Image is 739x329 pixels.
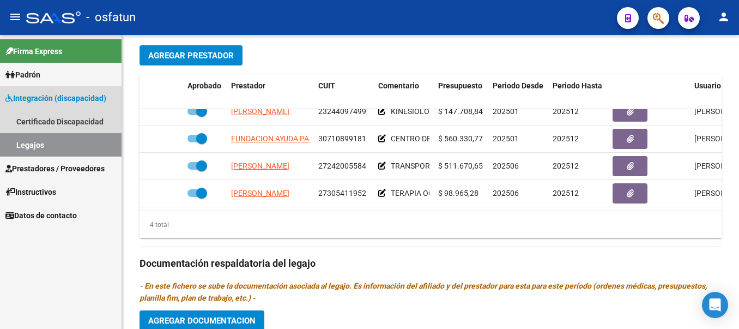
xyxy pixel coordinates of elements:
[553,189,579,198] span: 202512
[187,81,221,90] span: Aprobado
[231,134,442,143] span: FUNDACION AYUDA PARA LOS NIÑOS CON AUTISMO (A.NI.A.)
[391,189,592,198] span: TERAPIA OCUPACIONAL Visto con [PERSON_NAME] [DATE]
[438,189,478,198] span: $ 98.965,28
[140,282,707,302] i: - En este fichero se sube la documentación asociada al legajo. Es información del afiliado y del ...
[493,189,519,198] span: 202506
[378,81,419,90] span: Comentario
[391,107,440,116] span: KINESIOLOGO
[227,74,314,110] datatable-header-cell: Prestador
[231,107,289,116] span: [PERSON_NAME]
[493,134,519,143] span: 202501
[493,161,519,170] span: 202506
[553,107,579,116] span: 202512
[438,107,483,116] span: $ 147.708,84
[318,189,366,198] span: 27305411952
[5,69,40,81] span: Padrón
[438,134,483,143] span: $ 560.330,77
[5,45,62,57] span: Firma Express
[702,292,728,318] div: Open Intercom Messenger
[148,316,256,326] span: Agregar Documentacion
[493,107,519,116] span: 202501
[140,219,169,231] div: 4 total
[493,81,543,90] span: Periodo Desde
[488,74,548,110] datatable-header-cell: Periodo Desde
[231,81,265,90] span: Prestador
[548,74,608,110] datatable-header-cell: Periodo Hasta
[318,161,366,170] span: 27242005584
[318,81,335,90] span: CUIT
[5,163,105,175] span: Prestadores / Proveedores
[5,186,56,198] span: Instructivos
[318,134,366,143] span: 30710899181
[694,81,721,90] span: Usuario
[140,45,243,65] button: Agregar Prestador
[314,74,374,110] datatable-header-cell: CUIT
[374,74,434,110] datatable-header-cell: Comentario
[5,210,77,222] span: Datos de contacto
[553,161,579,170] span: 202512
[231,189,289,198] span: [PERSON_NAME]
[434,74,488,110] datatable-header-cell: Presupuesto
[553,81,602,90] span: Periodo Hasta
[231,161,289,170] span: [PERSON_NAME]
[318,107,366,116] span: 23244097499
[140,256,722,271] h3: Documentación respaldatoria del legajo
[438,161,483,170] span: $ 511.670,65
[86,5,136,29] span: - osfatun
[391,161,438,170] span: TRANSPORTE
[717,10,730,23] mat-icon: person
[148,51,234,61] span: Agregar Prestador
[5,92,106,104] span: Integración (discapacidad)
[553,134,579,143] span: 202512
[391,134,445,143] span: CENTRO DE DIA
[438,81,482,90] span: Presupuesto
[183,74,227,110] datatable-header-cell: Aprobado
[9,10,22,23] mat-icon: menu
